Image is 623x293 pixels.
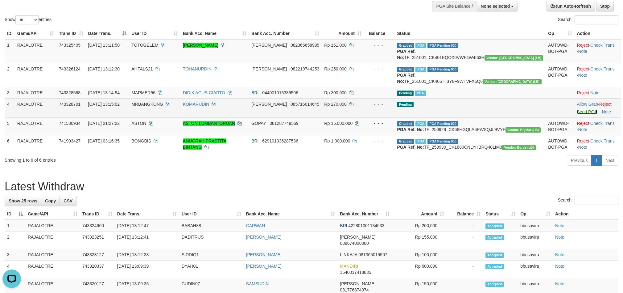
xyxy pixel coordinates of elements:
span: Copy 089674000080 to clipboard [340,241,369,246]
a: Note [578,145,587,150]
td: 743323251 [80,231,115,249]
span: PGA [415,91,426,96]
span: Accepted [485,264,504,269]
a: Check Trans [590,43,615,48]
a: Allow Grab [577,102,598,107]
span: BRI [340,223,347,228]
th: Bank Acc. Name: activate to sort column ascending [180,28,249,39]
a: Previous [567,155,592,166]
td: RAJALOTRE [25,220,80,231]
a: Reject [577,121,589,126]
td: RAJALOTRE [25,249,80,261]
td: RAJALOTRE [15,98,56,117]
a: ANUGRAH PRASTITA BINTANG [183,138,226,150]
span: Rp 300.000 [324,90,346,95]
a: Reject [599,102,612,107]
a: SAMSUDIN [246,281,269,286]
span: 741580934 [59,121,80,126]
td: 743324960 [80,220,115,231]
td: Rp 600,000 [392,261,447,278]
span: [PERSON_NAME] [340,235,375,240]
td: 4 [5,261,25,278]
th: User ID: activate to sort column ascending [179,208,244,220]
th: Date Trans.: activate to sort column ascending [115,208,179,220]
span: 743325405 [59,43,80,48]
td: · [575,87,621,98]
td: - [447,261,483,278]
th: Status [394,28,546,39]
td: RAJALOTRE [25,261,80,278]
span: Copy 044001015386506 to clipboard [262,90,298,95]
h1: Latest Withdraw [5,180,618,193]
a: Note [555,264,564,269]
button: Open LiveChat chat widget [2,2,21,21]
span: Marked by bbuasiong [415,121,426,126]
span: MRBANGKONG [131,102,163,107]
span: Accepted [485,223,504,229]
span: Copy [45,198,56,203]
a: Note [555,252,564,257]
span: None selected [481,4,510,9]
td: AUTOWD-BOT-PGA [546,117,574,135]
span: PGA Pending [427,121,458,126]
a: Note [555,223,564,228]
span: Rp 151.000 [324,43,346,48]
div: - - - [366,42,392,48]
th: Trans ID: activate to sort column ascending [56,28,86,39]
span: Copy 081776874974 to clipboard [340,287,369,292]
th: Bank Acc. Number: activate to sort column ascending [337,208,392,220]
a: Note [578,127,587,132]
td: · · [575,63,621,87]
a: Check Trans [590,66,615,71]
th: Date Trans.: activate to sort column descending [86,28,129,39]
td: RAJALOTRE [15,135,56,153]
span: CSV [64,198,72,203]
th: Action [575,28,621,39]
a: Reject [577,138,589,143]
td: RAJALOTRE [15,63,56,87]
a: KOMARUDIN [183,102,209,107]
td: - [447,231,483,249]
a: Next [601,155,618,166]
td: 1 [5,39,15,63]
td: 2 [5,63,15,87]
th: Bank Acc. Name: activate to sort column ascending [244,208,338,220]
th: Game/API: activate to sort column ascending [15,28,56,39]
span: [DATE] 13:12:30 [88,66,120,71]
span: ASTON [131,121,146,126]
div: - - - [366,90,392,96]
b: PGA Ref. No: [397,49,415,60]
th: Game/API: activate to sort column ascending [25,208,80,220]
span: Accepted [485,282,504,287]
span: [DATE] 21:27:22 [88,121,120,126]
label: Search: [558,196,618,205]
span: Copy 081365015507 to clipboard [358,252,387,257]
td: Rp 100,000 [392,249,447,261]
a: Note [578,73,587,78]
th: Balance: activate to sort column ascending [447,208,483,220]
a: TOHANURDIN [183,66,212,71]
div: - - - [366,138,392,144]
th: Op: activate to sort column ascending [518,208,553,220]
a: Stop [596,1,614,11]
span: Pending [397,102,414,107]
td: SIDDIQ1 [179,249,244,261]
span: Grabbed [397,121,414,126]
span: Grabbed [397,43,414,48]
td: · [575,98,621,117]
td: 3 [5,249,25,261]
td: bbusavira [518,220,553,231]
span: Rp 270.000 [324,102,346,107]
a: [PERSON_NAME] [183,43,218,48]
td: 743323127 [80,249,115,261]
span: · [577,102,599,107]
span: Vendor URL: https://dashboard.q2checkout.com/secure [505,127,541,133]
span: Vendor URL: https://dashboard.q2checkout.com/secure [483,79,542,84]
label: Search: [558,15,618,24]
td: bbusavira [518,261,553,278]
td: TF_250930_CK1880CNLYHBRQ401IM3 [394,135,546,153]
span: Copy 085716014645 to clipboard [291,102,319,107]
span: [DATE] 13:15:02 [88,102,120,107]
a: [PERSON_NAME] [246,264,282,269]
th: Amount: activate to sort column ascending [392,208,447,220]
